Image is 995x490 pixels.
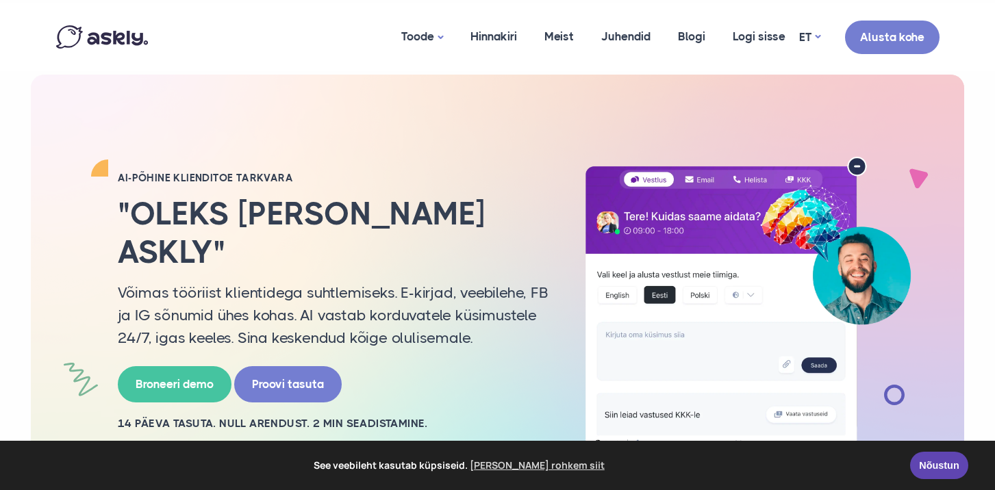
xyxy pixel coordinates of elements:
[118,281,549,349] p: Võimas tööriist klientidega suhtlemiseks. E-kirjad, veebilehe, FB ja IG sõnumid ühes kohas. AI va...
[588,3,664,70] a: Juhendid
[570,157,926,452] img: AI multilingual chat
[388,3,457,71] a: Toode
[118,366,231,402] a: Broneeri demo
[20,455,900,476] span: See veebileht kasutab küpsiseid.
[799,27,820,47] a: ET
[234,366,342,402] a: Proovi tasuta
[118,171,549,185] h2: AI-PÕHINE KLIENDITOE TARKVARA
[664,3,719,70] a: Blogi
[910,452,968,479] a: Nõustun
[719,3,799,70] a: Logi sisse
[468,455,607,476] a: learn more about cookies
[845,21,940,54] a: Alusta kohe
[457,3,531,70] a: Hinnakiri
[531,3,588,70] a: Meist
[118,195,549,270] h2: "Oleks [PERSON_NAME] Askly"
[56,25,148,49] img: Askly
[118,416,549,431] h2: 14 PÄEVA TASUTA. NULL ARENDUST. 2 MIN SEADISTAMINE.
